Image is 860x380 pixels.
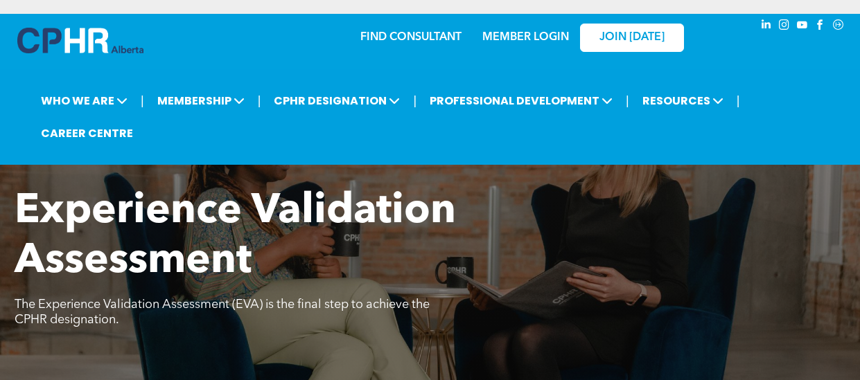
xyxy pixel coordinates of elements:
a: FIND CONSULTANT [360,32,462,43]
a: facebook [813,17,828,36]
a: MEMBER LOGIN [482,32,569,43]
li: | [141,87,144,115]
span: WHO WE ARE [37,88,132,114]
a: linkedin [759,17,774,36]
span: JOIN [DATE] [599,31,665,44]
a: youtube [795,17,810,36]
span: RESOURCES [638,88,728,114]
a: CAREER CENTRE [37,120,137,146]
a: instagram [777,17,792,36]
span: PROFESSIONAL DEVELOPMENT [425,88,617,114]
a: Social network [831,17,846,36]
span: Experience Validation Assessment [15,191,456,282]
li: | [413,87,416,115]
img: A blue and white logo for cp alberta [17,28,143,53]
span: CPHR DESIGNATION [270,88,404,114]
li: | [626,87,629,115]
a: JOIN [DATE] [580,24,684,52]
li: | [737,87,740,115]
span: MEMBERSHIP [153,88,249,114]
li: | [258,87,261,115]
span: The Experience Validation Assessment (EVA) is the final step to achieve the CPHR designation. [15,298,430,326]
